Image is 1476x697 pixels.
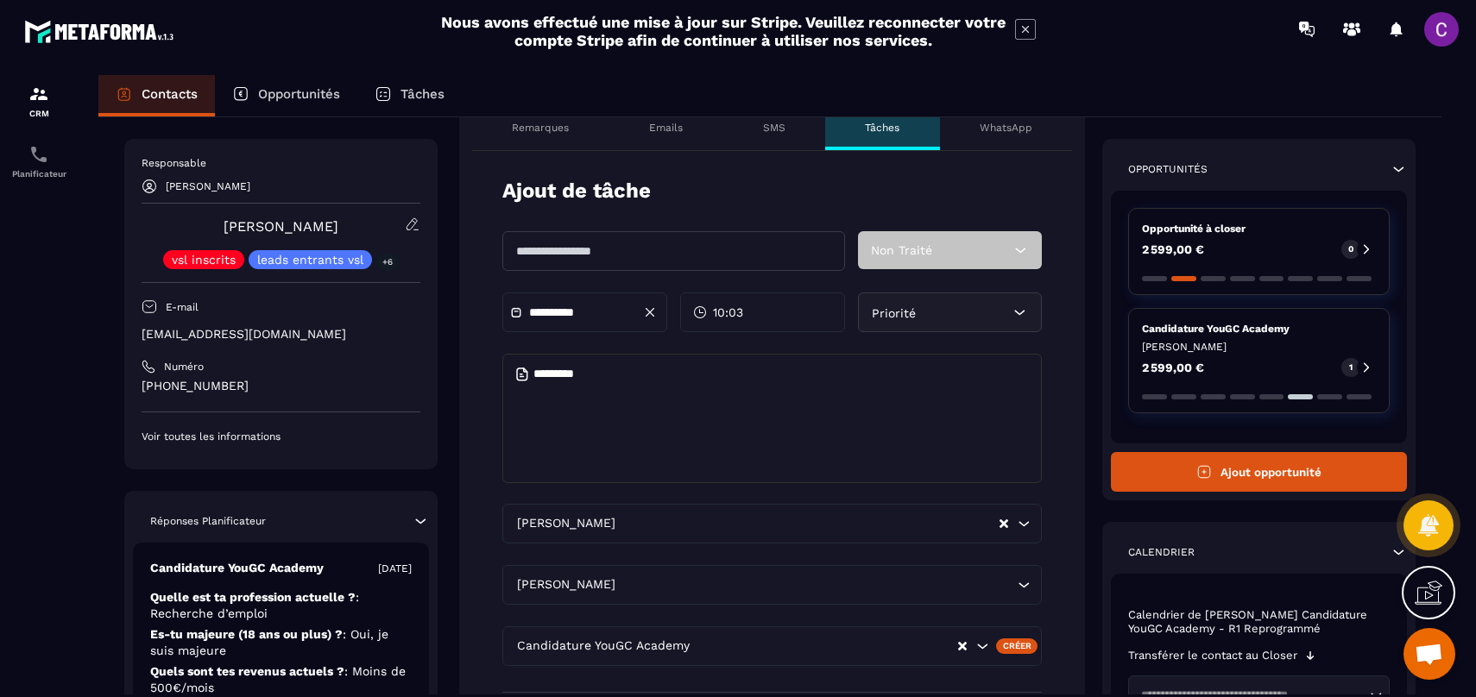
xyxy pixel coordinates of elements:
div: Search for option [502,504,1043,543]
a: formationformationCRM [4,71,73,131]
p: vsl inscrits [172,254,236,266]
p: SMS [763,121,785,135]
a: [PERSON_NAME] [224,218,338,235]
input: Search for option [620,575,1014,594]
span: Candidature YouGC Academy [514,637,694,656]
p: leads entrants vsl [257,254,363,266]
p: [DATE] [378,562,412,575]
span: Non Traité [871,243,932,257]
div: Search for option [502,626,1043,666]
p: Voir toutes les informations [142,430,420,443]
button: Ajout opportunité [1111,452,1407,492]
div: Ouvrir le chat [1403,628,1455,680]
p: 2 599,00 € [1142,361,1204,374]
p: Opportunité à closer [1142,222,1376,235]
p: Candidature YouGC Academy [150,560,324,576]
p: Calendrier de [PERSON_NAME] Candidature YouGC Academy - R1 Reprogrammé [1128,608,1390,636]
p: Ajout de tâche [502,177,651,205]
p: Numéro [164,360,204,374]
div: Search for option [502,565,1043,605]
img: logo [24,16,180,47]
p: Quelle est ta profession actuelle ? [150,589,412,622]
p: 0 [1348,243,1353,255]
p: Responsable [142,156,420,170]
a: schedulerschedulerPlanificateur [4,131,73,192]
button: Clear Selected [1000,518,1008,531]
input: Search for option [694,637,956,656]
p: Opportunités [258,86,340,102]
span: Priorité [872,306,916,320]
p: Opportunités [1128,162,1208,176]
p: Emails [649,121,683,135]
p: Réponses Planificateur [150,514,266,528]
a: Opportunités [215,75,357,116]
p: +6 [376,253,399,271]
p: Es-tu majeure (18 ans ou plus) ? [150,626,412,659]
p: 2 599,00 € [1142,243,1204,255]
p: Tâches [865,121,899,135]
p: [PHONE_NUMBER] [142,378,420,394]
p: E-mail [166,300,199,314]
p: WhatsApp [980,121,1032,135]
p: Tâches [401,86,445,102]
div: Créer [996,638,1038,654]
p: Calendrier [1128,545,1195,559]
p: CRM [4,109,73,118]
img: formation [28,84,49,104]
p: Remarques [512,121,569,135]
h2: Nous avons effectué une mise à jour sur Stripe. Veuillez reconnecter votre compte Stripe afin de ... [440,13,1006,49]
p: [EMAIL_ADDRESS][DOMAIN_NAME] [142,326,420,342]
span: 10:03 [713,304,743,321]
span: [PERSON_NAME] [514,514,620,533]
p: Transférer le contact au Closer [1128,649,1297,662]
p: [PERSON_NAME] [166,180,250,192]
a: Contacts [98,75,215,116]
p: Quels sont tes revenus actuels ? [150,663,412,696]
a: Tâches [357,75,462,116]
p: 1 [1349,361,1353,374]
input: Search for option [620,514,999,533]
p: Planificateur [4,169,73,179]
p: Candidature YouGC Academy [1142,322,1376,336]
p: Contacts [142,86,198,102]
p: [PERSON_NAME] [1142,340,1376,354]
img: scheduler [28,144,49,165]
span: [PERSON_NAME] [514,575,620,594]
button: Clear Selected [958,640,967,653]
